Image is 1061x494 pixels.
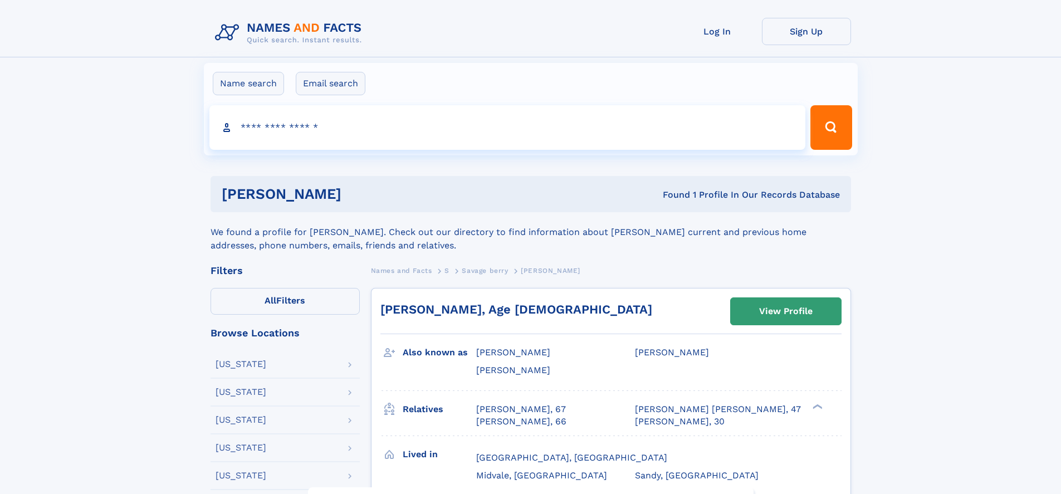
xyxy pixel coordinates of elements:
[209,105,806,150] input: search input
[371,263,432,277] a: Names and Facts
[762,18,851,45] a: Sign Up
[810,105,852,150] button: Search Button
[731,298,841,325] a: View Profile
[476,347,550,358] span: [PERSON_NAME]
[476,452,667,463] span: [GEOGRAPHIC_DATA], [GEOGRAPHIC_DATA]
[216,388,266,397] div: [US_STATE]
[502,189,840,201] div: Found 1 Profile In Our Records Database
[476,470,607,481] span: Midvale, [GEOGRAPHIC_DATA]
[211,212,851,252] div: We found a profile for [PERSON_NAME]. Check out our directory to find information about [PERSON_N...
[521,267,580,275] span: [PERSON_NAME]
[444,263,449,277] a: S
[403,343,476,362] h3: Also known as
[759,299,813,324] div: View Profile
[211,328,360,338] div: Browse Locations
[211,18,371,48] img: Logo Names and Facts
[476,415,566,428] a: [PERSON_NAME], 66
[462,267,508,275] span: Savage berry
[216,443,266,452] div: [US_STATE]
[213,72,284,95] label: Name search
[635,347,709,358] span: [PERSON_NAME]
[444,267,449,275] span: S
[476,403,566,415] a: [PERSON_NAME], 67
[635,470,759,481] span: Sandy, [GEOGRAPHIC_DATA]
[403,400,476,419] h3: Relatives
[403,445,476,464] h3: Lived in
[810,403,823,410] div: ❯
[635,403,801,415] a: [PERSON_NAME] [PERSON_NAME], 47
[476,365,550,375] span: [PERSON_NAME]
[216,415,266,424] div: [US_STATE]
[265,295,276,306] span: All
[635,415,725,428] a: [PERSON_NAME], 30
[380,302,652,316] a: [PERSON_NAME], Age [DEMOGRAPHIC_DATA]
[211,266,360,276] div: Filters
[222,187,502,201] h1: [PERSON_NAME]
[673,18,762,45] a: Log In
[216,360,266,369] div: [US_STATE]
[296,72,365,95] label: Email search
[216,471,266,480] div: [US_STATE]
[462,263,508,277] a: Savage berry
[211,288,360,315] label: Filters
